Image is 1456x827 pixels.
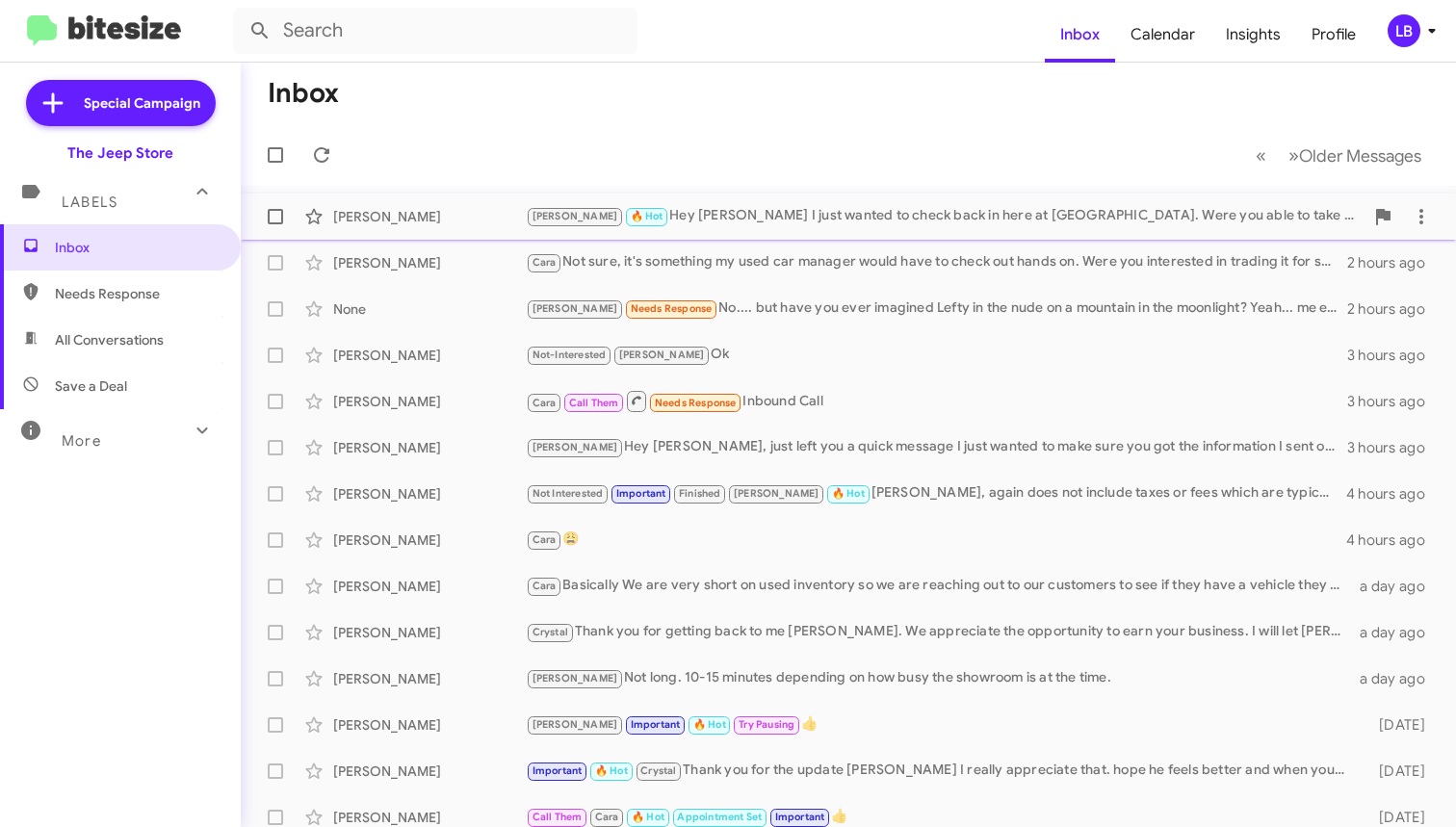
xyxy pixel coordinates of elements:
span: Crystal [640,764,676,777]
span: « [1256,143,1266,168]
span: Not-Interested [533,349,607,361]
a: Inbox [1045,7,1115,63]
nav: Page navigation example [1245,136,1433,175]
a: Special Campaign [26,80,216,126]
div: [PERSON_NAME] [333,207,526,226]
span: Needs Response [55,284,219,303]
span: Needs Response [655,397,737,409]
div: 2 hours ago [1347,299,1441,319]
span: Cara [595,811,619,823]
span: [PERSON_NAME] [533,441,618,453]
button: Previous [1244,136,1278,175]
span: 🔥 Hot [595,764,628,777]
span: Special Campaign [84,93,200,113]
div: Thank you for getting back to me [PERSON_NAME]. We appreciate the opportunity to earn your busine... [526,621,1355,643]
span: Important [616,487,666,500]
div: [PERSON_NAME] [333,669,526,688]
span: [PERSON_NAME] [619,349,705,361]
div: [PERSON_NAME] [333,623,526,642]
span: [PERSON_NAME] [734,487,819,500]
span: Save a Deal [55,376,127,396]
div: a day ago [1355,623,1441,642]
div: Inbound Call [526,389,1347,413]
span: Needs Response [631,302,713,315]
span: All Conversations [55,330,164,349]
div: [PERSON_NAME] [333,253,526,272]
span: [PERSON_NAME] [533,210,618,222]
span: Call Them [533,811,583,823]
div: Basically We are very short on used inventory so we are reaching out to our customers to see if t... [526,575,1355,597]
div: a day ago [1355,669,1441,688]
div: 2 hours ago [1347,253,1441,272]
div: [PERSON_NAME], again does not include taxes or fees which are typically around $3,500. So its not... [526,482,1346,504]
span: [PERSON_NAME] [533,672,618,685]
span: 🔥 Hot [632,811,664,823]
span: Cara [533,533,557,546]
div: [PERSON_NAME] [333,530,526,550]
span: Important [631,718,681,731]
span: Cara [533,397,557,409]
div: [DATE] [1355,715,1441,735]
span: Cara [533,256,557,269]
span: [PERSON_NAME] [533,302,618,315]
div: None [333,299,526,319]
div: Not sure, it's something my used car manager would have to check out hands on. Were you intereste... [526,251,1347,273]
span: Try Pausing [739,718,794,731]
div: Thank you for the update [PERSON_NAME] I really appreciate that. hope he feels better and when yo... [526,760,1355,782]
a: Profile [1296,7,1371,63]
div: 4 hours ago [1346,530,1441,550]
span: Important [775,811,825,823]
span: Inbox [55,238,219,257]
a: Insights [1210,7,1296,63]
span: More [62,432,101,450]
div: Ok [526,344,1347,366]
span: Older Messages [1299,145,1421,167]
div: [PERSON_NAME] [333,346,526,365]
div: No.... but have you ever imagined Lefty in the nude on a mountain in the moonlight? Yeah... me ei... [526,297,1347,320]
div: [PERSON_NAME] [333,392,526,411]
span: Labels [62,194,117,211]
span: 🔥 Hot [693,718,726,731]
span: Not Interested [533,487,604,500]
div: a day ago [1355,577,1441,596]
div: [PERSON_NAME] [333,762,526,781]
div: [PERSON_NAME] [333,715,526,735]
span: Call Them [569,397,619,409]
span: 🔥 Hot [832,487,865,500]
a: Calendar [1115,7,1210,63]
div: [PERSON_NAME] [333,484,526,504]
span: 🔥 Hot [631,210,663,222]
div: Hey [PERSON_NAME] I just wanted to check back in here at [GEOGRAPHIC_DATA]. Were you able to take... [526,205,1364,227]
div: 4 hours ago [1346,484,1441,504]
div: 👍 [526,713,1355,736]
button: Next [1277,136,1433,175]
span: [PERSON_NAME] [533,718,618,731]
span: Important [533,764,583,777]
h1: Inbox [268,78,339,109]
input: Search [233,8,637,54]
div: 😩 [526,529,1346,551]
div: Not long. 10-15 minutes depending on how busy the showroom is at the time. [526,667,1355,689]
span: Cara [533,580,557,592]
span: Finished [679,487,721,500]
div: 3 hours ago [1347,346,1441,365]
span: Crystal [533,626,568,638]
button: LB [1371,14,1435,47]
div: Hey [PERSON_NAME], just left you a quick message I just wanted to make sure you got the informati... [526,436,1347,458]
div: [PERSON_NAME] [333,808,526,827]
div: [DATE] [1355,808,1441,827]
div: The Jeep Store [67,143,173,163]
div: 3 hours ago [1347,392,1441,411]
span: » [1288,143,1299,168]
div: LB [1388,14,1420,47]
span: Appointment Set [677,811,762,823]
div: [DATE] [1355,762,1441,781]
div: [PERSON_NAME] [333,577,526,596]
div: 3 hours ago [1347,438,1441,457]
div: [PERSON_NAME] [333,438,526,457]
